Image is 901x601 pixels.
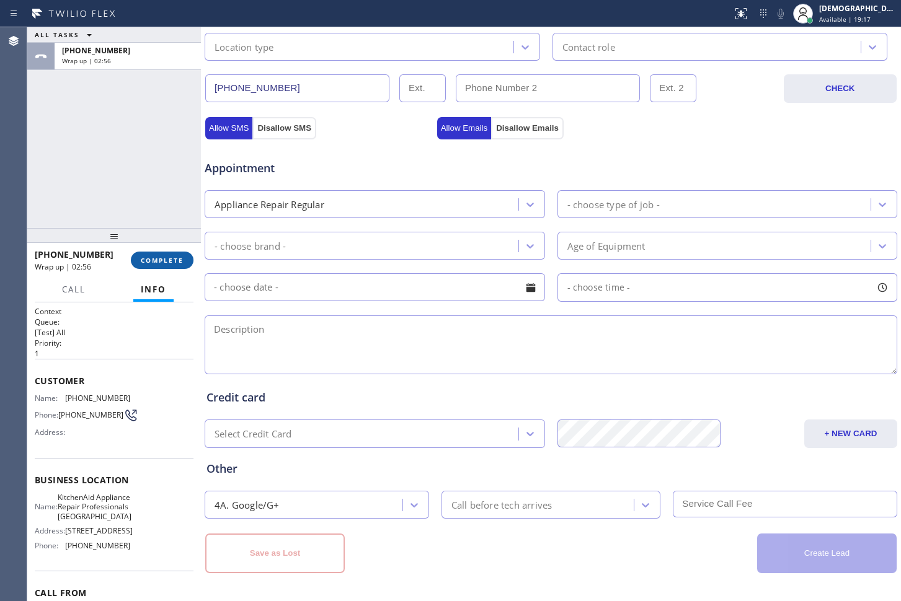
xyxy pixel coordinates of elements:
input: Service Call Fee [673,491,897,517]
span: Call [62,284,86,295]
span: Address: [35,526,65,535]
button: Create Lead [757,533,897,573]
span: COMPLETE [141,256,184,265]
div: Location type [215,40,274,54]
span: Info [141,284,166,295]
div: - choose type of job - [567,197,660,211]
div: Age of Equipment [567,239,646,253]
p: 1 [35,348,193,359]
span: Call From [35,587,193,599]
span: Available | 19:17 [819,15,871,24]
h1: Context [35,306,193,317]
span: Phone: [35,410,58,419]
div: Call before tech arrives [451,498,553,512]
span: Wrap up | 02:56 [62,56,111,65]
span: [PHONE_NUMBER] [58,410,123,419]
button: ALL TASKS [27,27,104,42]
span: Appointment [205,160,434,177]
span: [PHONE_NUMBER] [65,541,130,550]
div: Credit card [206,389,895,406]
input: - choose date - [205,273,545,301]
div: Appliance Repair Regular [215,197,324,211]
button: Save as Lost [205,533,345,573]
p: [Test] All [35,327,193,338]
input: Ext. [399,74,446,102]
button: CHECK [784,74,897,103]
span: Name: [35,502,58,511]
span: KitchenAid Appliance Repair Professionals [GEOGRAPHIC_DATA] [58,493,131,521]
div: Select Credit Card [215,427,292,441]
input: Phone Number 2 [456,74,640,102]
span: [PHONE_NUMBER] [35,248,113,260]
span: Phone: [35,541,65,550]
div: Contact role [562,40,615,54]
span: Customer [35,375,193,387]
button: Mute [772,5,789,22]
span: ALL TASKS [35,30,79,39]
div: 4A. Google/G+ [215,498,280,512]
div: - choose brand - [215,239,286,253]
input: Phone Number [205,74,389,102]
span: Wrap up | 02:56 [35,261,91,272]
span: [PHONE_NUMBER] [65,393,130,403]
span: Business location [35,474,193,486]
button: Allow Emails [437,117,492,139]
input: Ext. 2 [650,74,696,102]
span: - choose time - [567,281,631,293]
span: Address: [35,428,68,437]
div: [DEMOGRAPHIC_DATA][PERSON_NAME] [819,3,897,14]
button: Disallow Emails [491,117,564,139]
span: Name: [35,393,65,403]
button: Call [55,278,93,302]
span: [STREET_ADDRESS] [65,526,133,535]
span: [PHONE_NUMBER] [62,45,130,56]
button: + NEW CARD [804,419,897,448]
button: Allow SMS [205,117,252,139]
button: Info [133,278,174,302]
div: Other [206,460,895,477]
h2: Queue: [35,317,193,327]
button: Disallow SMS [252,117,316,139]
h2: Priority: [35,338,193,348]
button: COMPLETE [131,252,193,269]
